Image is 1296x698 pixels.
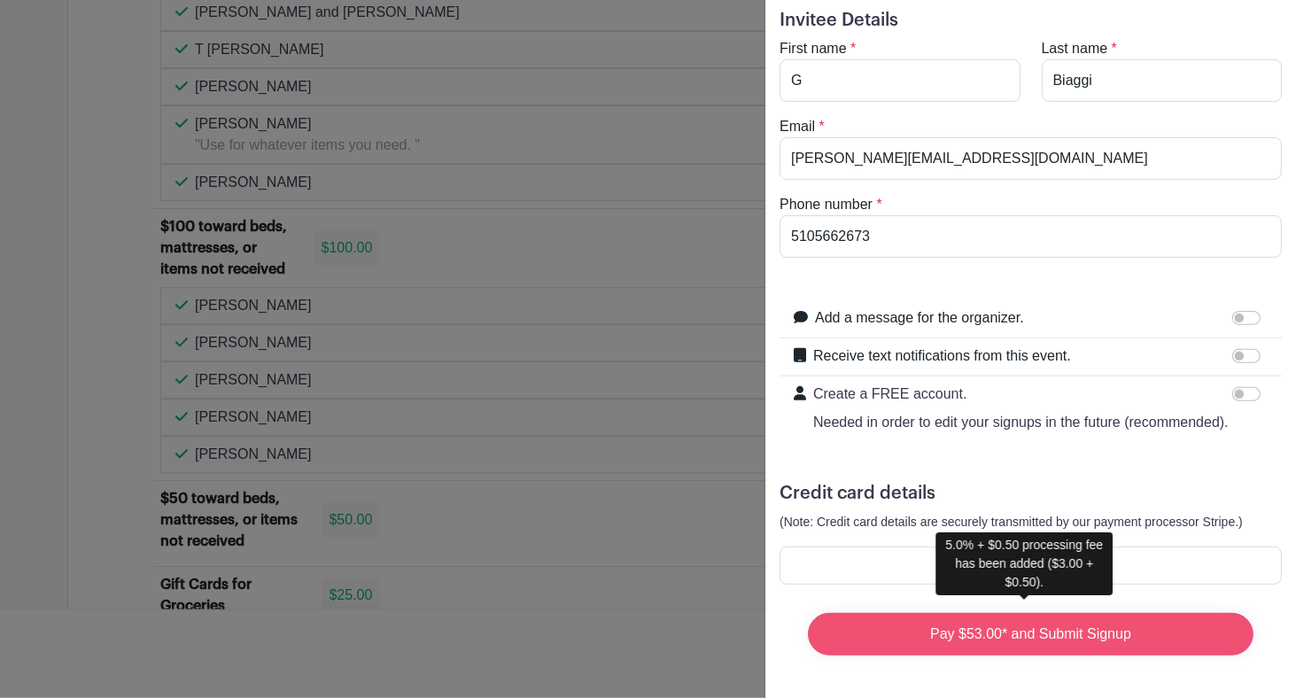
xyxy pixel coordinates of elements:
[808,613,1253,655] input: Pay $53.00* and Submit Signup
[780,483,1282,504] h5: Credit card details
[780,38,847,59] label: First name
[815,307,1024,329] label: Add a message for the organizer.
[780,515,1243,529] small: (Note: Credit card details are securely transmitted by our payment processor Stripe.)
[813,384,1229,405] p: Create a FREE account.
[780,10,1282,31] h5: Invitee Details
[780,116,815,137] label: Email
[780,194,873,215] label: Phone number
[791,557,1270,574] iframe: Secure card payment input frame
[1042,38,1108,59] label: Last name
[936,531,1114,594] div: 5.0% + $0.50 processing fee has been added ($3.00 + $0.50).
[813,412,1229,433] p: Needed in order to edit your signups in the future (recommended).
[813,345,1071,367] label: Receive text notifications from this event.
